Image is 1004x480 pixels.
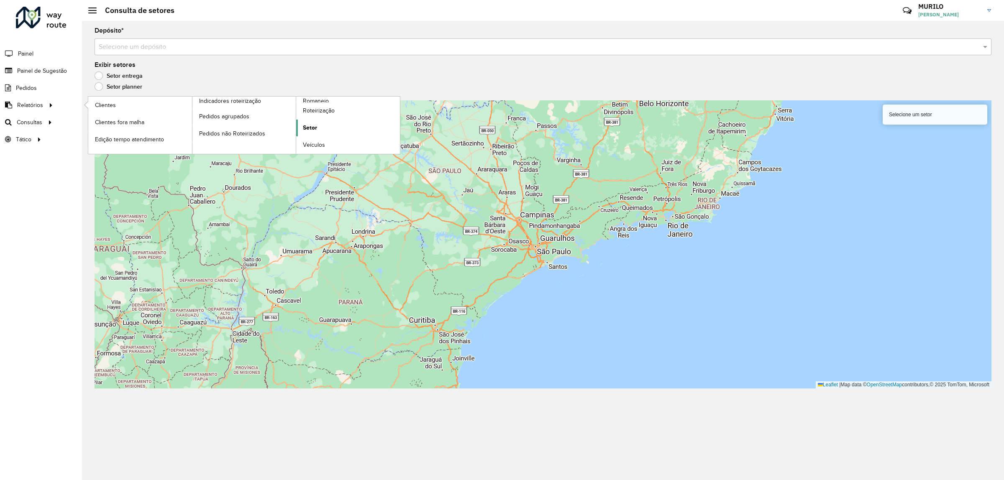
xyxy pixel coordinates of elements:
[303,140,325,149] span: Veículos
[296,137,400,153] a: Veículos
[95,82,142,91] label: Setor planner
[88,131,192,148] a: Edição tempo atendimento
[296,120,400,136] a: Setor
[192,125,296,142] a: Pedidos não Roteirizados
[18,49,33,58] span: Painel
[95,26,124,36] label: Depósito
[95,118,144,127] span: Clientes fora malha
[192,97,400,154] a: Romaneio
[818,382,838,388] a: Leaflet
[95,71,143,80] label: Setor entrega
[883,105,987,125] div: Selecione um setor
[303,97,329,105] span: Romaneio
[17,118,42,127] span: Consultas
[816,381,991,388] div: Map data © contributors,© 2025 TomTom, Microsoft
[867,382,902,388] a: OpenStreetMap
[16,135,31,144] span: Tático
[199,112,249,121] span: Pedidos agrupados
[95,60,136,70] label: Exibir setores
[88,114,192,130] a: Clientes fora malha
[839,382,840,388] span: |
[95,101,116,110] span: Clientes
[17,66,67,75] span: Painel de Sugestão
[918,3,981,10] h3: MURILO
[303,123,317,132] span: Setor
[192,108,296,125] a: Pedidos agrupados
[88,97,296,154] a: Indicadores roteirização
[918,11,981,18] span: [PERSON_NAME]
[199,97,261,105] span: Indicadores roteirização
[898,2,916,20] a: Contato Rápido
[88,97,192,113] a: Clientes
[95,135,164,144] span: Edição tempo atendimento
[17,101,43,110] span: Relatórios
[296,102,400,119] a: Roteirização
[199,129,265,138] span: Pedidos não Roteirizados
[97,6,174,15] h2: Consulta de setores
[16,84,37,92] span: Pedidos
[303,106,335,115] span: Roteirização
